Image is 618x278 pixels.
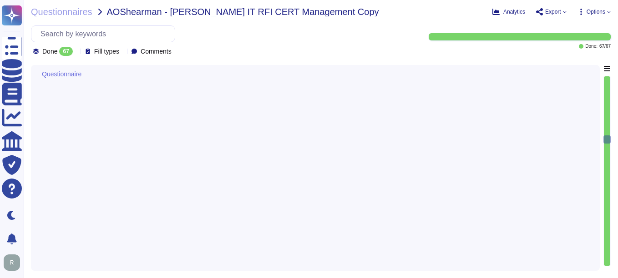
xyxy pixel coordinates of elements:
[94,48,119,55] span: Fill types
[2,253,26,273] button: user
[42,71,81,77] span: Questionnaire
[42,48,57,55] span: Done
[585,44,598,49] span: Done:
[36,26,175,42] input: Search by keywords
[587,9,605,15] span: Options
[599,44,611,49] span: 67 / 67
[545,9,561,15] span: Export
[31,7,92,16] span: Questionnaires
[59,47,72,56] div: 67
[492,8,525,15] button: Analytics
[4,254,20,271] img: user
[503,9,525,15] span: Analytics
[141,48,172,55] span: Comments
[107,7,379,16] span: AOShearman - [PERSON_NAME] IT RFI CERT Management Copy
